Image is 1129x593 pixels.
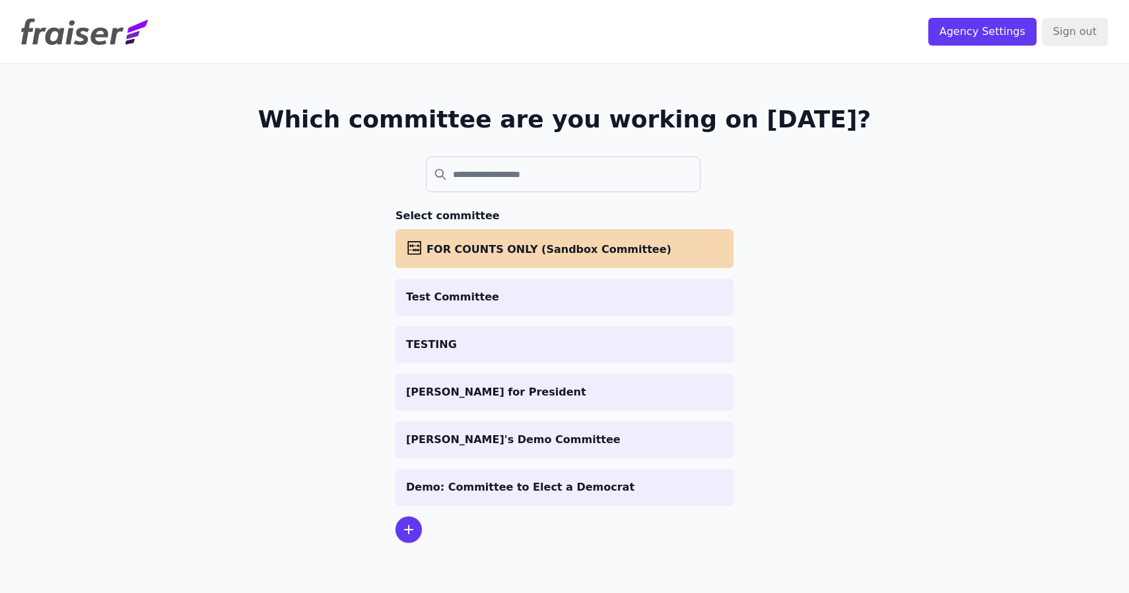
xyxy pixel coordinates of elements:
[406,479,723,495] p: Demo: Committee to Elect a Democrat
[395,374,734,411] a: [PERSON_NAME] for President
[21,18,148,45] img: Fraiser Logo
[395,421,734,458] a: [PERSON_NAME]'s Demo Committee
[395,279,734,316] a: Test Committee
[395,326,734,363] a: TESTING
[258,106,872,133] h1: Which committee are you working on [DATE]?
[427,243,671,256] span: FOR COUNTS ONLY (Sandbox Committee)
[928,18,1037,46] input: Agency Settings
[406,432,723,448] p: [PERSON_NAME]'s Demo Committee
[406,384,723,400] p: [PERSON_NAME] for President
[395,229,734,268] a: FOR COUNTS ONLY (Sandbox Committee)
[406,289,723,305] p: Test Committee
[406,337,723,353] p: TESTING
[395,208,734,224] h3: Select committee
[1042,18,1108,46] input: Sign out
[395,469,734,506] a: Demo: Committee to Elect a Democrat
